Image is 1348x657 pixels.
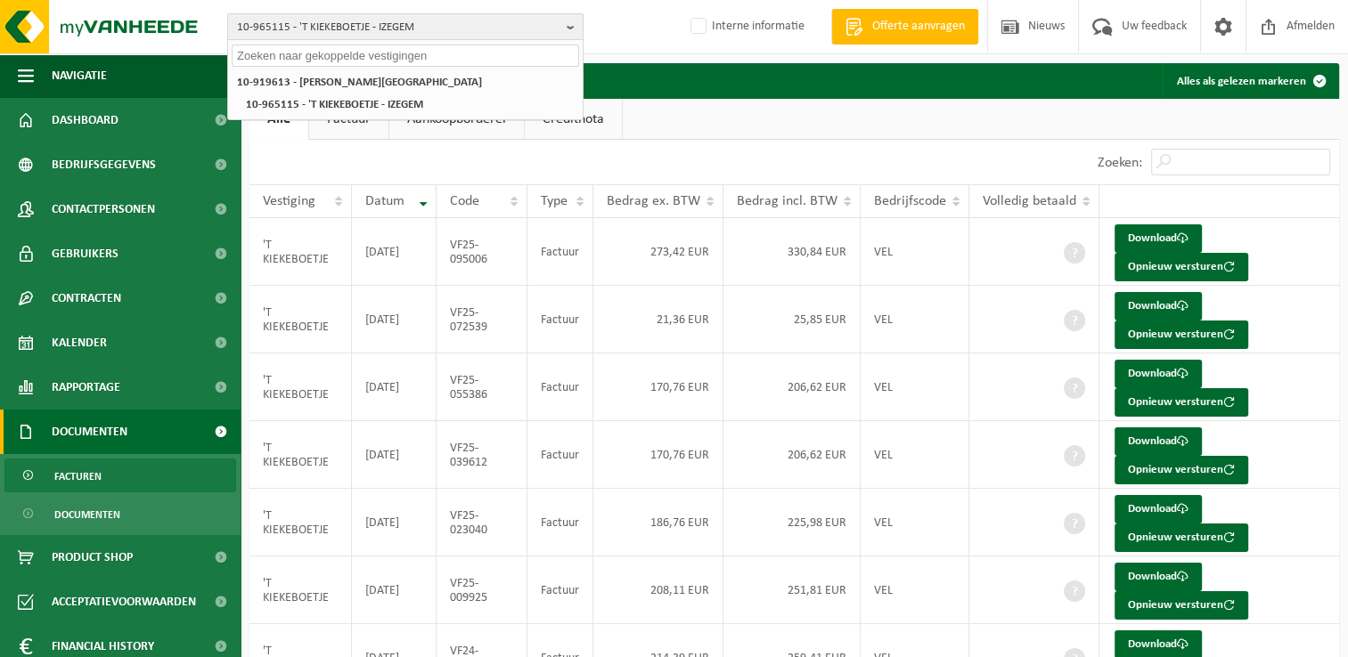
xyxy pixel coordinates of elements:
[527,556,593,624] td: Factuur
[1115,388,1248,417] button: Opnieuw versturen
[593,421,723,489] td: 170,76 EUR
[246,99,423,110] strong: 10-965115 - 'T KIEKEBOETJE - IZEGEM
[861,353,969,421] td: VEL
[1098,156,1142,170] label: Zoeken:
[352,286,437,353] td: [DATE]
[737,194,837,208] span: Bedrag incl. BTW
[527,353,593,421] td: Factuur
[52,320,107,365] span: Kalender
[52,53,107,98] span: Navigatie
[1115,456,1248,484] button: Opnieuw versturen
[52,535,133,580] span: Product Shop
[723,489,861,556] td: 225,98 EUR
[52,580,196,624] span: Acceptatievoorwaarden
[232,45,579,67] input: Zoeken naar gekoppelde vestigingen
[1115,320,1248,349] button: Opnieuw versturen
[831,9,978,45] a: Offerte aanvragen
[687,13,805,40] label: Interne informatie
[527,286,593,353] td: Factuur
[1115,292,1202,320] a: Download
[52,365,120,410] span: Rapportage
[527,489,593,556] td: Factuur
[1115,224,1202,253] a: Download
[54,498,120,531] span: Documenten
[723,421,861,489] td: 206,62 EUR
[52,410,127,454] span: Documenten
[1163,63,1337,99] button: Alles als gelezen markeren
[52,231,118,276] span: Gebruikers
[861,489,969,556] td: VEL
[983,194,1076,208] span: Volledig betaald
[352,218,437,286] td: [DATE]
[541,194,568,208] span: Type
[54,459,102,493] span: Facturen
[365,194,404,208] span: Datum
[52,98,118,142] span: Dashboard
[249,353,352,421] td: 'T KIEKEBOETJE
[52,187,155,231] span: Contactpersonen
[593,218,723,286] td: 273,42 EUR
[437,556,527,624] td: VF25-009925
[437,421,527,489] td: VF25-039612
[437,353,527,421] td: VF25-055386
[450,194,479,208] span: Code
[1115,427,1202,456] a: Download
[527,421,593,489] td: Factuur
[249,489,352,556] td: 'T KIEKEBOETJE
[861,421,969,489] td: VEL
[874,194,946,208] span: Bedrijfscode
[237,14,560,41] span: 10-965115 - 'T KIEKEBOETJE - IZEGEM
[4,458,236,492] a: Facturen
[1115,495,1202,523] a: Download
[1115,591,1248,620] button: Opnieuw versturen
[723,218,861,286] td: 330,84 EUR
[1115,360,1202,388] a: Download
[861,286,969,353] td: VEL
[437,286,527,353] td: VF25-072539
[593,286,723,353] td: 21,36 EUR
[249,286,352,353] td: 'T KIEKEBOETJE
[52,142,156,187] span: Bedrijfsgegevens
[868,18,969,36] span: Offerte aanvragen
[607,194,700,208] span: Bedrag ex. BTW
[593,556,723,624] td: 208,11 EUR
[861,218,969,286] td: VEL
[352,489,437,556] td: [DATE]
[249,421,352,489] td: 'T KIEKEBOETJE
[527,218,593,286] td: Factuur
[437,489,527,556] td: VF25-023040
[1115,563,1202,591] a: Download
[1115,253,1248,281] button: Opnieuw versturen
[227,13,584,40] button: 10-965115 - 'T KIEKEBOETJE - IZEGEM
[237,77,482,88] strong: 10-919613 - [PERSON_NAME][GEOGRAPHIC_DATA]
[4,497,236,531] a: Documenten
[352,556,437,624] td: [DATE]
[861,556,969,624] td: VEL
[249,556,352,624] td: 'T KIEKEBOETJE
[437,218,527,286] td: VF25-095006
[723,353,861,421] td: 206,62 EUR
[593,489,723,556] td: 186,76 EUR
[1115,523,1248,552] button: Opnieuw versturen
[723,556,861,624] td: 251,81 EUR
[249,218,352,286] td: 'T KIEKEBOETJE
[593,353,723,421] td: 170,76 EUR
[263,194,315,208] span: Vestiging
[352,421,437,489] td: [DATE]
[352,353,437,421] td: [DATE]
[52,276,121,320] span: Contracten
[723,286,861,353] td: 25,85 EUR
